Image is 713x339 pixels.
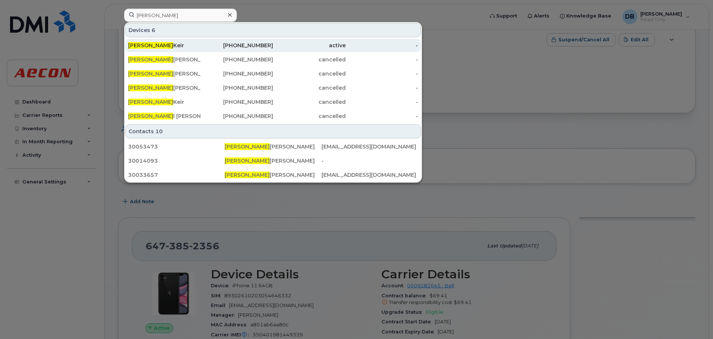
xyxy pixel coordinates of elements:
[321,157,418,164] div: -
[225,143,321,150] div: [PERSON_NAME]
[225,157,321,164] div: [PERSON_NAME]
[346,42,418,49] div: -
[346,56,418,63] div: -
[128,56,173,63] span: [PERSON_NAME]
[128,84,201,92] div: [PERSON_NAME]
[225,171,321,179] div: [PERSON_NAME]
[273,42,346,49] div: active
[125,53,421,66] a: [PERSON_NAME][PERSON_NAME][PHONE_NUMBER]cancelled-
[128,70,173,77] span: [PERSON_NAME]
[273,112,346,120] div: cancelled
[124,9,237,22] input: Find something...
[128,70,201,77] div: [PERSON_NAME]
[321,171,418,179] div: [EMAIL_ADDRESS][DOMAIN_NAME]
[273,56,346,63] div: cancelled
[128,98,201,106] div: Keir
[225,157,270,164] span: [PERSON_NAME]
[125,23,421,37] div: Devices
[125,154,421,167] a: 30014093[PERSON_NAME][PERSON_NAME]-
[128,42,173,49] span: [PERSON_NAME]
[152,26,155,34] span: 6
[128,171,225,179] div: 30033657
[125,140,421,153] a: 30053473[PERSON_NAME][PERSON_NAME][EMAIL_ADDRESS][DOMAIN_NAME]
[201,98,273,106] div: [PHONE_NUMBER]
[128,42,201,49] div: Keir
[125,109,421,123] a: [PERSON_NAME]l [PERSON_NAME][PHONE_NUMBER]cancelled-
[273,70,346,77] div: cancelled
[273,84,346,92] div: cancelled
[125,39,421,52] a: [PERSON_NAME]Keir[PHONE_NUMBER]active-
[346,112,418,120] div: -
[346,84,418,92] div: -
[346,98,418,106] div: -
[128,113,173,119] span: [PERSON_NAME]
[225,143,270,150] span: [PERSON_NAME]
[128,112,201,120] div: l [PERSON_NAME]
[321,143,418,150] div: [EMAIL_ADDRESS][DOMAIN_NAME]
[201,84,273,92] div: [PHONE_NUMBER]
[128,143,225,150] div: 30053473
[125,81,421,95] a: [PERSON_NAME][PERSON_NAME][PHONE_NUMBER]cancelled-
[128,56,201,63] div: [PERSON_NAME]
[125,124,421,138] div: Contacts
[273,98,346,106] div: cancelled
[128,99,173,105] span: [PERSON_NAME]
[201,112,273,120] div: [PHONE_NUMBER]
[128,157,225,164] div: 30014093
[125,168,421,182] a: 30033657[PERSON_NAME][PERSON_NAME][EMAIL_ADDRESS][DOMAIN_NAME]
[125,67,421,80] a: [PERSON_NAME][PERSON_NAME][PHONE_NUMBER]cancelled-
[201,70,273,77] div: [PHONE_NUMBER]
[155,128,163,135] span: 10
[201,42,273,49] div: [PHONE_NUMBER]
[201,56,273,63] div: [PHONE_NUMBER]
[346,70,418,77] div: -
[128,84,173,91] span: [PERSON_NAME]
[225,172,270,178] span: [PERSON_NAME]
[125,95,421,109] a: [PERSON_NAME]Keir[PHONE_NUMBER]cancelled-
